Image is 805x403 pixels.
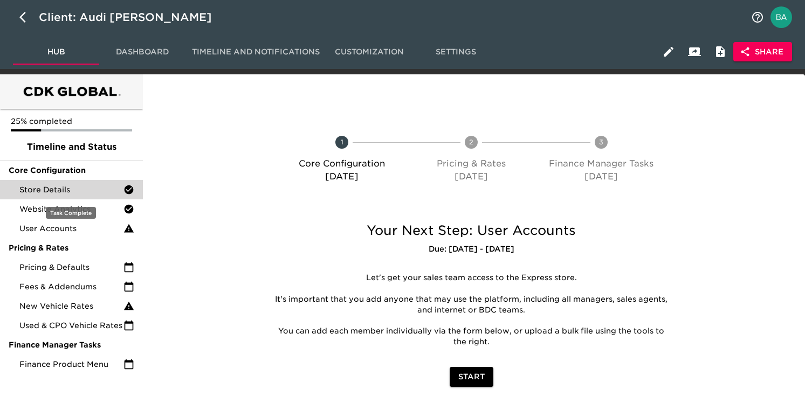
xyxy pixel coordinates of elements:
button: Share [733,42,792,62]
span: Settings [419,45,492,59]
text: 1 [341,138,343,146]
button: Internal Notes and Comments [707,39,733,65]
button: notifications [745,4,770,30]
span: New Vehicle Rates [19,301,123,311]
span: Website Analytics [19,204,123,214]
h6: Due: [DATE] - [DATE] [264,244,679,255]
button: Start [450,367,493,387]
span: User Accounts [19,223,123,234]
div: Client: Audi [PERSON_NAME] [39,9,227,26]
p: Core Configuration [281,157,402,170]
span: Store Details [19,184,123,195]
span: Share [742,45,783,59]
span: Core Configuration [9,165,134,176]
p: Pricing & Rates [411,157,532,170]
text: 2 [469,138,473,146]
span: Hub [19,45,93,59]
span: Used & CPO Vehicle Rates [19,320,123,331]
p: You can add each member individually via the form below, or upload a bulk file using the tools to... [272,326,671,348]
span: Dashboard [106,45,179,59]
span: Finance Product Menu [19,359,123,370]
h5: Your Next Step: User Accounts [264,222,679,239]
p: Finance Manager Tasks [541,157,662,170]
span: Start [458,370,485,384]
p: 25% completed [11,116,132,127]
span: Customization [333,45,406,59]
img: Profile [770,6,792,28]
span: Pricing & Rates [9,242,134,253]
span: Timeline and Status [9,141,134,154]
p: [DATE] [541,170,662,183]
p: [DATE] [411,170,532,183]
span: Fees & Addendums [19,281,123,292]
button: Edit Hub [656,39,682,65]
text: 3 [599,138,603,146]
button: Client View [682,39,707,65]
p: Let's get your sales team access to the Express store. [272,273,671,283]
span: Timeline and Notifications [192,45,320,59]
span: Pricing & Defaults [19,262,123,273]
p: [DATE] [281,170,402,183]
p: It's important that you add anyone that may use the platform, including all managers, sales agent... [272,294,671,316]
span: Finance Manager Tasks [9,339,134,350]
